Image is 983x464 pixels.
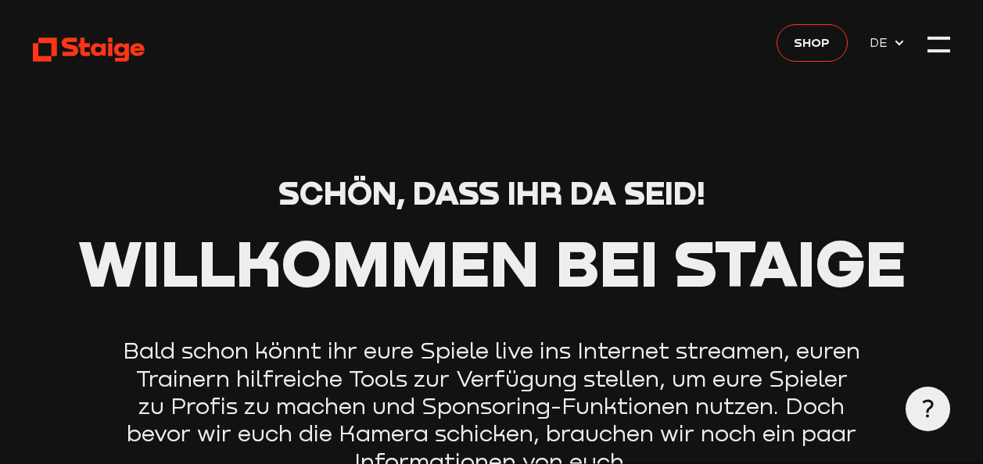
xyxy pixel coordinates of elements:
span: Schön, dass ihr da seid! [278,173,705,212]
a: Shop [777,24,847,62]
span: DE [870,33,893,52]
span: Shop [794,33,830,52]
span: Willkommen bei Staige [78,223,906,301]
